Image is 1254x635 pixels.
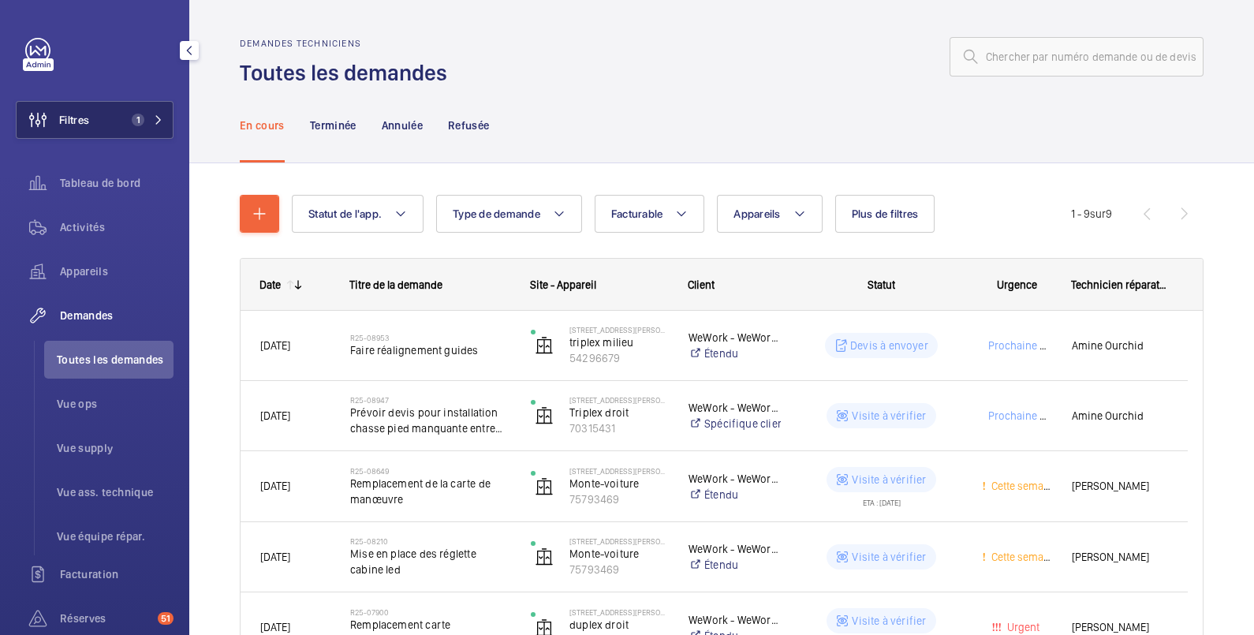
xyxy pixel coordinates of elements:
p: Triplex droit [569,405,668,420]
a: Étendu [689,557,781,573]
p: 75793469 [569,562,668,577]
p: duplex droit [569,617,668,633]
p: 75793469 [569,491,668,507]
img: elevator.svg [535,406,554,425]
span: sur [1090,207,1106,220]
span: [DATE] [260,551,290,563]
span: Cette semaine [988,480,1058,492]
span: Amine Ourchid [1072,337,1168,355]
h2: R25-08649 [350,466,510,476]
input: Chercher par numéro demande ou de devis [950,37,1204,77]
span: Client [688,278,715,291]
span: [DATE] [260,409,290,422]
p: WeWork - WeWork Exploitation [689,541,781,557]
p: WeWork - WeWork Exploitation [689,330,781,346]
span: [DATE] [260,339,290,352]
span: Réserves [60,611,151,626]
span: Facturation [60,566,174,582]
p: Visite à vérifier [852,472,926,487]
span: Vue ops [57,396,174,412]
p: [STREET_ADDRESS][PERSON_NAME] [569,466,668,476]
span: Urgence [997,278,1037,291]
p: [STREET_ADDRESS][PERSON_NAME] [569,395,668,405]
span: Faire réalignement guides [350,342,510,358]
p: [STREET_ADDRESS][PERSON_NAME] [569,325,668,334]
span: Statut [868,278,895,291]
h2: R25-07900 [350,607,510,617]
span: Mise en place des réglette cabine led [350,546,510,577]
span: Appareils [60,263,174,279]
p: Monte-voiture [569,476,668,491]
p: En cours [240,118,285,133]
span: 1 - 9 9 [1071,208,1112,219]
span: Titre de la demande [349,278,442,291]
p: Visite à vérifier [852,408,926,424]
button: Plus de filtres [835,195,935,233]
p: WeWork - WeWork Exploitation [689,400,781,416]
span: Toutes les demandes [57,352,174,368]
span: Tableau de bord [60,175,174,191]
p: Devis à envoyer [850,338,928,353]
p: Visite à vérifier [852,613,926,629]
p: WeWork - WeWork Exploitation [689,471,781,487]
span: Activités [60,219,174,235]
p: Visite à vérifier [852,549,926,565]
span: Site - Appareil [530,278,596,291]
span: Urgent [1004,621,1039,633]
img: elevator.svg [535,477,554,496]
p: Terminée [310,118,356,133]
span: 51 [158,612,174,625]
span: Vue supply [57,440,174,456]
span: Remplacement de la carte de manœuvre [350,476,510,507]
p: Monte-voiture [569,546,668,562]
p: 54296679 [569,350,668,366]
h2: R25-08210 [350,536,510,546]
button: Type de demande [436,195,582,233]
button: Statut de l'app. [292,195,424,233]
img: elevator.svg [535,336,554,355]
h2: Demandes techniciens [240,38,457,49]
p: [STREET_ADDRESS][PERSON_NAME] [569,536,668,546]
div: ETA : [DATE] [863,492,901,506]
span: [PERSON_NAME] [1072,477,1168,495]
img: elevator.svg [535,547,554,566]
button: Appareils [717,195,822,233]
p: WeWork - WeWork Exploitation [689,612,781,628]
p: Annulée [382,118,423,133]
span: Plus de filtres [852,207,919,220]
a: Spécifique client [689,416,781,431]
div: Date [259,278,281,291]
button: Facturable [595,195,705,233]
span: Filtres [59,112,89,128]
span: Type de demande [453,207,540,220]
a: Étendu [689,487,781,502]
h2: R25-08953 [350,333,510,342]
p: [STREET_ADDRESS][PERSON_NAME] [569,607,668,617]
h1: Toutes les demandes [240,58,457,88]
span: 1 [132,114,144,126]
span: Prévoir devis pour installation chasse pied manquante entre RDC et -1 [350,405,510,436]
span: Technicien réparateur [1071,278,1169,291]
span: Prochaine visite [985,409,1066,422]
span: Facturable [611,207,663,220]
span: Prochaine visite [985,339,1066,352]
span: Amine Ourchid [1072,407,1168,425]
span: [DATE] [260,480,290,492]
span: Statut de l'app. [308,207,382,220]
span: Demandes [60,308,174,323]
span: Cette semaine [988,551,1058,563]
button: Filtres1 [16,101,174,139]
a: Étendu [689,346,781,361]
span: [DATE] [260,621,290,633]
span: Vue équipe répar. [57,529,174,544]
span: Appareils [733,207,780,220]
p: triplex milieu [569,334,668,350]
span: Vue ass. technique [57,484,174,500]
h2: R25-08947 [350,395,510,405]
span: [PERSON_NAME] [1072,548,1168,566]
p: 70315431 [569,420,668,436]
p: Refusée [448,118,489,133]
